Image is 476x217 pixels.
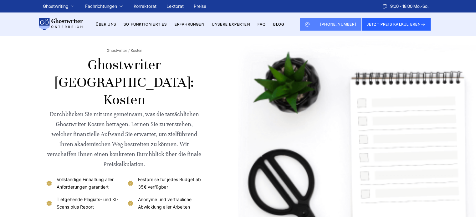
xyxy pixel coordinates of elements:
[131,48,142,53] span: Kosten
[134,3,156,9] a: Korrektorat
[38,18,83,31] img: logo wirschreiben
[166,3,184,9] a: Lektorat
[45,200,53,207] img: Tiefgehende Plagiats- und KI-Scans plus Report
[45,196,122,211] li: Tiefgehende Plagiats- und KI-Scans plus Report
[315,18,362,31] a: [PHONE_NUMBER]
[96,22,116,27] a: Über uns
[194,3,206,9] a: Preise
[273,22,284,27] a: BLOG
[45,180,53,187] img: Vollständige Einhaltung aller Anforderungen garantiert
[85,2,117,10] a: Fachrichtungen
[127,176,203,191] li: Festpreise für jedes Budget ab 35€ verfügbar
[320,22,356,27] span: [PHONE_NUMBER]
[390,2,428,10] span: 9:00 - 18:00 Mo.-So.
[305,22,310,27] img: Email
[124,22,167,27] a: So funktioniert es
[127,200,134,207] img: Anonyme und vertrauliche Abwicklung aller Arbeiten
[45,176,122,191] li: Vollständige Einhaltung aller Anforderungen garantiert
[175,22,204,27] a: Erfahrungen
[127,196,203,211] li: Anonyme und vertrauliche Abwicklung aller Arbeiten
[45,56,203,109] h1: Ghostwriter [GEOGRAPHIC_DATA]: Kosten
[127,180,134,187] img: Festpreise für jedes Budget ab 35€ verfügbar
[43,2,69,10] a: Ghostwriting
[45,109,203,169] div: Durchblicken Sie mit uns gemeinsam, was die tatsächlichen Ghostwriter Kosten betragen. Lernen Sie...
[382,4,388,9] img: Schedule
[212,22,250,27] a: Unsere Experten
[362,18,431,31] button: JETZT PREIS KALKULIEREN
[107,48,130,53] a: Ghostwriter
[258,22,266,27] a: FAQ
